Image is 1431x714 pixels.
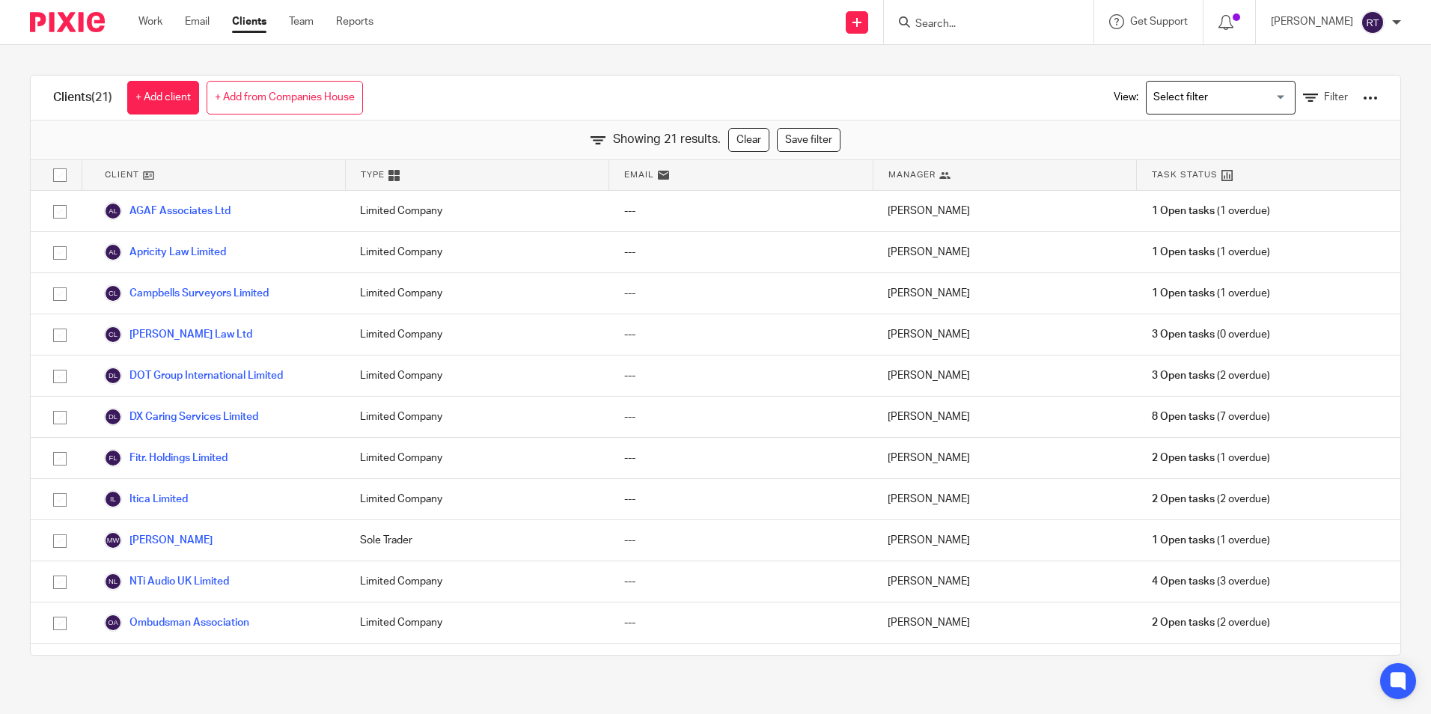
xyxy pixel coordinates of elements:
[1130,16,1188,27] span: Get Support
[46,161,74,189] input: Select all
[1152,492,1270,507] span: (2 overdue)
[1361,10,1385,34] img: svg%3E
[609,520,873,561] div: ---
[1152,168,1218,181] span: Task Status
[345,356,608,396] div: Limited Company
[1148,85,1287,111] input: Search for option
[1152,574,1215,589] span: 4 Open tasks
[104,449,122,467] img: svg%3E
[104,367,122,385] img: svg%3E
[91,91,112,103] span: (21)
[609,561,873,602] div: ---
[609,314,873,355] div: ---
[104,284,269,302] a: Campbells Surveyors Limited
[104,284,122,302] img: svg%3E
[1152,409,1270,424] span: (7 overdue)
[345,232,608,272] div: Limited Company
[873,602,1136,643] div: [PERSON_NAME]
[232,14,266,29] a: Clients
[609,644,873,684] div: ---
[873,438,1136,478] div: [PERSON_NAME]
[1152,204,1215,219] span: 1 Open tasks
[104,490,122,508] img: svg%3E
[105,168,139,181] span: Client
[104,243,226,261] a: Apricity Law Limited
[345,561,608,602] div: Limited Company
[1152,368,1215,383] span: 3 Open tasks
[873,232,1136,272] div: [PERSON_NAME]
[345,479,608,519] div: Limited Company
[914,18,1049,31] input: Search
[104,531,122,549] img: svg%3E
[104,202,231,220] a: AGAF Associates Ltd
[104,573,229,591] a: NTi Audio UK Limited
[1271,14,1353,29] p: [PERSON_NAME]
[345,520,608,561] div: Sole Trader
[104,573,122,591] img: svg%3E
[1091,76,1378,120] div: View:
[361,168,385,181] span: Type
[609,191,873,231] div: ---
[104,326,122,344] img: svg%3E
[345,602,608,643] div: Limited Company
[624,168,654,181] span: Email
[1152,574,1270,589] span: (3 overdue)
[873,644,1136,684] div: [PERSON_NAME]
[185,14,210,29] a: Email
[1152,615,1215,630] span: 2 Open tasks
[873,273,1136,314] div: [PERSON_NAME]
[609,438,873,478] div: ---
[873,520,1136,561] div: [PERSON_NAME]
[289,14,314,29] a: Team
[345,644,608,684] div: Limited Company
[53,90,112,106] h1: Clients
[609,479,873,519] div: ---
[609,356,873,396] div: ---
[888,168,936,181] span: Manager
[1146,81,1296,115] div: Search for option
[127,81,199,115] a: + Add client
[613,131,721,148] span: Showing 21 results.
[1152,286,1215,301] span: 1 Open tasks
[1152,451,1270,466] span: (1 overdue)
[104,243,122,261] img: svg%3E
[1152,451,1215,466] span: 2 Open tasks
[138,14,162,29] a: Work
[1152,327,1270,342] span: (0 overdue)
[1152,245,1270,260] span: (1 overdue)
[1152,368,1270,383] span: (2 overdue)
[345,397,608,437] div: Limited Company
[104,655,272,673] a: [PERSON_NAME] Law Limited
[1152,533,1215,548] span: 1 Open tasks
[1152,286,1270,301] span: (1 overdue)
[104,408,122,426] img: svg%3E
[1152,615,1270,630] span: (2 overdue)
[1152,409,1215,424] span: 8 Open tasks
[609,397,873,437] div: ---
[104,408,258,426] a: DX Caring Services Limited
[873,397,1136,437] div: [PERSON_NAME]
[104,655,122,673] img: svg%3E
[104,449,228,467] a: Fitr. Holdings Limited
[1152,533,1270,548] span: (1 overdue)
[104,202,122,220] img: svg%3E
[1152,245,1215,260] span: 1 Open tasks
[345,191,608,231] div: Limited Company
[345,314,608,355] div: Limited Company
[609,273,873,314] div: ---
[104,531,213,549] a: [PERSON_NAME]
[104,490,188,508] a: Itica Limited
[873,191,1136,231] div: [PERSON_NAME]
[1152,204,1270,219] span: (1 overdue)
[1324,92,1348,103] span: Filter
[336,14,373,29] a: Reports
[777,128,840,152] a: Save filter
[1152,492,1215,507] span: 2 Open tasks
[873,561,1136,602] div: [PERSON_NAME]
[1152,327,1215,342] span: 3 Open tasks
[30,12,105,32] img: Pixie
[104,326,252,344] a: [PERSON_NAME] Law Ltd
[104,614,249,632] a: Ombudsman Association
[104,367,283,385] a: DOT Group International Limited
[104,614,122,632] img: svg%3E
